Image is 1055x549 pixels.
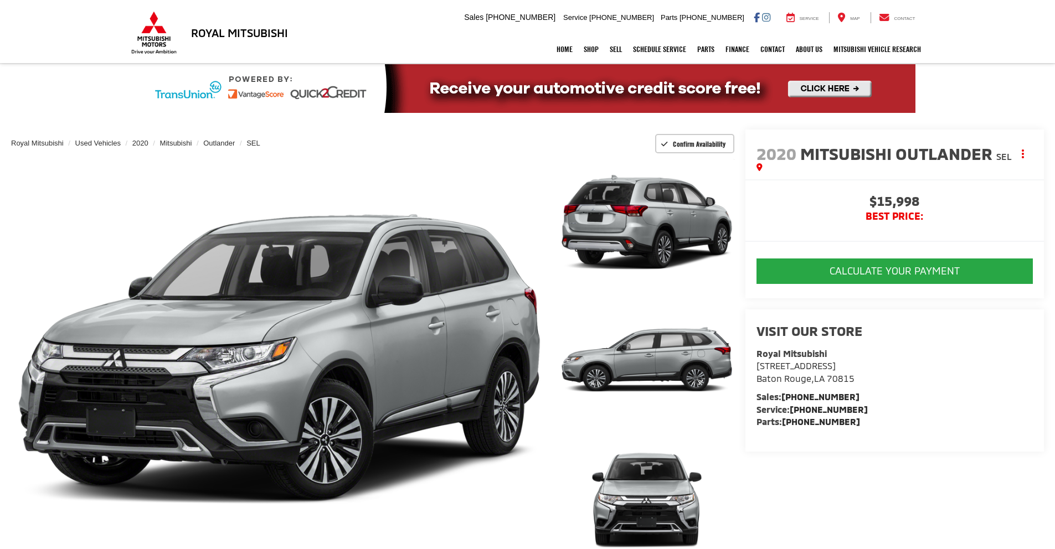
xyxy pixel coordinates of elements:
[790,35,828,63] a: About Us
[756,348,827,359] strong: Royal Mitsubishi
[557,293,735,427] img: 2020 Mitsubishi Outlander SEL
[827,373,855,384] span: 70815
[203,139,235,147] a: Outlander
[11,139,64,147] a: Royal Mitsubishi
[996,151,1012,162] span: SEL
[800,143,996,163] span: Mitsubishi Outlander
[132,139,148,147] a: 2020
[756,258,1033,284] button: CALCULATE YOUR PAYMENT
[1013,144,1033,163] button: Actions
[604,35,627,63] a: Sell
[140,64,915,113] img: Quick2Credit
[778,12,827,23] a: Service
[756,404,868,415] strong: Service:
[673,139,725,148] span: Confirm Availability
[762,13,770,22] a: Instagram: Click to visit our Instagram page
[191,27,288,39] h3: Royal Mitsubishi
[894,16,915,21] span: Contact
[829,12,868,23] a: Map
[661,13,677,22] span: Parts
[756,373,811,384] span: Baton Rouge
[756,143,796,163] span: 2020
[828,35,927,63] a: Mitsubishi Vehicle Research
[578,35,604,63] a: Shop
[756,194,1033,211] span: $15,998
[589,13,654,22] span: [PHONE_NUMBER]
[655,134,734,153] button: Confirm Availability
[1022,149,1024,158] span: dropdown dots
[754,13,760,22] a: Facebook: Click to visit our Facebook page
[559,294,734,426] a: Expand Photo 2
[756,391,860,402] strong: Sales:
[850,16,860,21] span: Map
[756,360,855,384] a: [STREET_ADDRESS] Baton Rouge,LA 70815
[246,139,260,147] a: SEL
[782,416,860,427] a: [PHONE_NUMBER]
[563,13,587,22] span: Service
[75,139,121,147] a: Used Vehicles
[814,373,825,384] span: LA
[871,12,924,23] a: Contact
[781,391,860,402] a: [PHONE_NUMBER]
[557,156,735,289] img: 2020 Mitsubishi Outlander SEL
[464,13,483,22] span: Sales
[756,373,855,384] span: ,
[756,360,836,371] span: [STREET_ADDRESS]
[129,11,179,54] img: Mitsubishi
[720,35,755,63] a: Finance
[756,324,1033,338] h2: Visit our Store
[680,13,744,22] span: [PHONE_NUMBER]
[756,416,860,427] strong: Parts:
[800,16,819,21] span: Service
[755,35,790,63] a: Contact
[756,211,1033,222] span: BEST PRICE:
[692,35,720,63] a: Parts: Opens in a new tab
[627,35,692,63] a: Schedule Service: Opens in a new tab
[160,139,192,147] a: Mitsubishi
[559,157,734,288] a: Expand Photo 1
[790,404,868,415] a: [PHONE_NUMBER]
[486,13,555,22] span: [PHONE_NUMBER]
[551,35,578,63] a: Home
